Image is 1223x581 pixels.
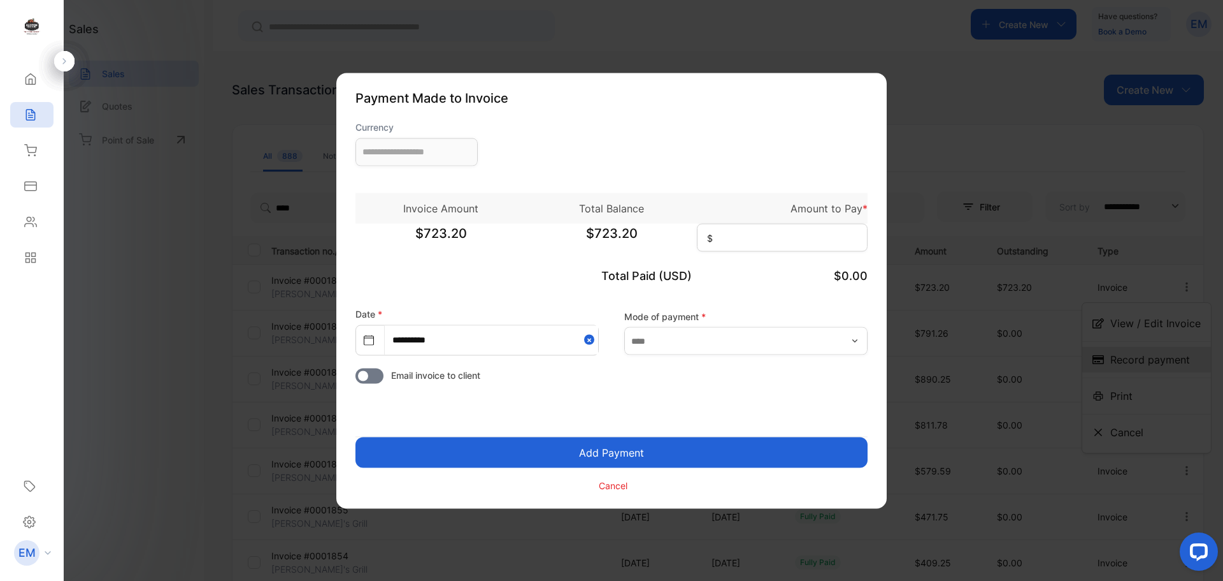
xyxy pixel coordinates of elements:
[526,267,697,284] p: Total Paid (USD)
[624,310,868,323] label: Mode of payment
[355,120,478,133] label: Currency
[707,231,713,244] span: $
[18,545,36,561] p: EM
[584,325,598,354] button: Close
[526,200,697,216] p: Total Balance
[391,368,480,381] span: Email invoice to client
[355,223,526,255] span: $723.20
[355,437,868,467] button: Add Payment
[834,268,868,282] span: $0.00
[22,17,41,36] img: logo
[355,200,526,216] p: Invoice Amount
[697,200,868,216] p: Amount to Pay
[526,223,697,255] span: $723.20
[599,479,627,492] p: Cancel
[1169,527,1223,581] iframe: LiveChat chat widget
[355,88,868,107] p: Payment Made to Invoice
[355,308,382,319] label: Date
